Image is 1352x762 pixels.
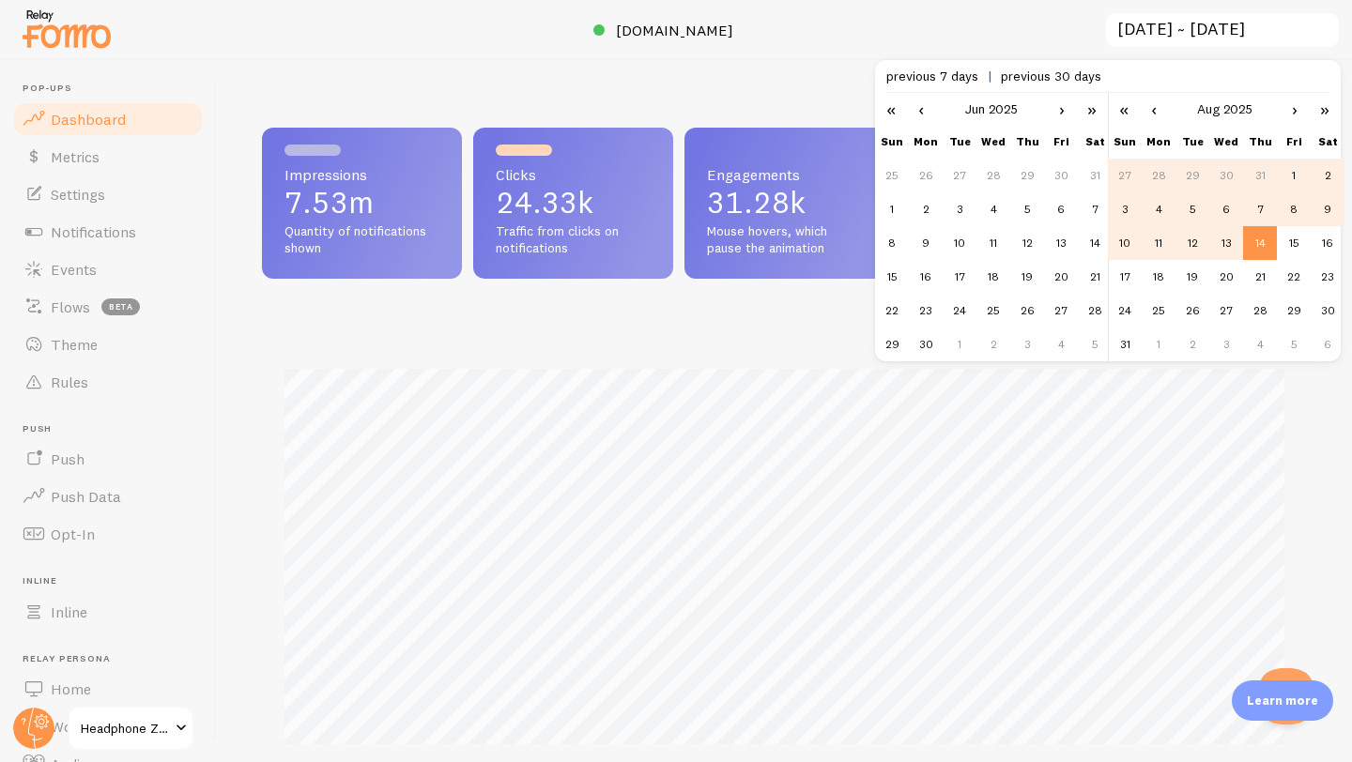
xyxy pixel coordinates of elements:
td: 29/06/2025 [875,328,909,361]
td: 19/06/2025 [1010,260,1044,294]
td: 05/09/2025 [1277,328,1311,361]
td: 28/06/2025 [1078,294,1112,328]
td: 30/06/2025 [909,328,943,361]
th: Wed [976,125,1010,159]
span: Quantity of notifications shown [284,223,439,256]
td: 06/06/2025 [1044,192,1078,226]
td: 05/07/2025 [1078,328,1112,361]
a: Push Data [11,478,205,515]
td: 26/08/2025 [1175,294,1209,328]
td: 24/06/2025 [943,294,976,328]
span: Metrics [51,147,100,166]
span: Theme [51,335,98,354]
span: Inline [23,575,205,587]
p: 7.53m [284,188,439,218]
td: 31/05/2025 [1078,159,1112,192]
td: 28/05/2025 [976,159,1010,192]
td: 26/06/2025 [1010,294,1044,328]
a: › [1048,93,1076,125]
a: « [875,93,907,125]
td: 21/06/2025 [1078,260,1112,294]
td: 29/05/2025 [1010,159,1044,192]
th: Tue [1175,125,1209,159]
td: 16/08/2025 [1311,226,1344,260]
span: Clicks [496,167,651,182]
span: Notifications [51,222,136,241]
span: Headphone Zone [81,717,170,739]
a: Headphone Zone [68,706,194,751]
td: 10/06/2025 [943,226,976,260]
td: 07/06/2025 [1078,192,1112,226]
a: Home [11,670,205,708]
th: Sat [1311,125,1344,159]
td: 11/06/2025 [976,226,1010,260]
p: 24.33k [496,188,651,218]
td: 26/05/2025 [909,159,943,192]
td: 20/06/2025 [1044,260,1078,294]
a: Events [11,251,205,288]
th: Fri [1044,125,1078,159]
a: Notifications [11,213,205,251]
span: Push Data [51,487,121,506]
td: 18/08/2025 [1142,260,1175,294]
span: previous 7 days [886,68,1001,84]
th: Tue [943,125,976,159]
a: » [1309,93,1341,125]
p: Learn more [1247,692,1318,709]
span: Flows [51,297,90,316]
a: Settings [11,175,205,213]
td: 27/07/2025 [1108,159,1142,192]
td: 03/08/2025 [1108,192,1142,226]
td: 02/08/2025 [1311,159,1344,192]
td: 28/07/2025 [1142,159,1175,192]
td: 09/06/2025 [909,226,943,260]
td: 25/05/2025 [875,159,909,192]
td: 05/08/2025 [1175,192,1209,226]
td: 21/08/2025 [1243,260,1277,294]
iframe: Help Scout Beacon - Open [1258,668,1314,724]
a: Inline [11,593,205,631]
td: 12/08/2025 [1175,226,1209,260]
td: 27/06/2025 [1044,294,1078,328]
span: Traffic from clicks on notifications [496,223,651,256]
td: 22/06/2025 [875,294,909,328]
span: Inline [51,602,87,621]
span: beta [101,298,140,315]
a: Jun [965,100,985,117]
th: Sat [1078,125,1112,159]
th: Fri [1277,125,1311,159]
td: 29/07/2025 [1175,159,1209,192]
span: Impressions [284,167,439,182]
td: 08/06/2025 [875,226,909,260]
span: Events [51,260,97,279]
td: 13/08/2025 [1209,226,1243,260]
img: fomo-relay-logo-orange.svg [20,5,114,53]
span: Pop-ups [23,83,205,95]
td: 04/09/2025 [1243,328,1277,361]
td: 03/06/2025 [943,192,976,226]
p: 31.28k [707,188,862,218]
td: 31/08/2025 [1108,328,1142,361]
td: 09/08/2025 [1311,192,1344,226]
a: Theme [11,326,205,363]
td: 01/07/2025 [943,328,976,361]
a: Metrics [11,138,205,175]
td: 11/08/2025 [1142,226,1175,260]
div: Learn more [1232,680,1333,721]
span: Settings [51,185,105,204]
td: 31/07/2025 [1243,159,1277,192]
td: 03/07/2025 [1010,328,1044,361]
td: 18/06/2025 [976,260,1010,294]
td: 01/08/2025 [1277,159,1311,192]
td: 02/09/2025 [1175,328,1209,361]
td: 05/06/2025 [1010,192,1044,226]
td: 07/08/2025 [1243,192,1277,226]
th: Mon [1142,125,1175,159]
td: 20/08/2025 [1209,260,1243,294]
th: Wed [1209,125,1243,159]
td: 30/05/2025 [1044,159,1078,192]
span: Rules [51,373,88,391]
td: 23/06/2025 [909,294,943,328]
a: « [1108,93,1140,125]
td: 14/08/2025 [1243,226,1277,260]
